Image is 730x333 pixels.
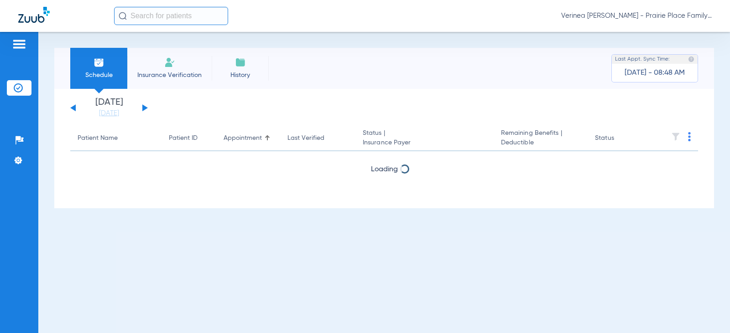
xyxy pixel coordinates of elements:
[501,138,580,148] span: Deductible
[219,71,262,80] span: History
[224,133,273,143] div: Appointment
[615,55,670,64] span: Last Appt. Sync Time:
[169,133,209,143] div: Patient ID
[82,109,136,118] a: [DATE]
[77,71,120,80] span: Schedule
[671,132,680,141] img: filter.svg
[561,11,712,20] span: Verinea [PERSON_NAME] - Prairie Place Family Dental
[355,126,494,151] th: Status |
[114,7,228,25] input: Search for patients
[371,166,398,173] span: Loading
[363,138,486,148] span: Insurance Payer
[235,57,246,68] img: History
[12,39,26,50] img: hamburger-icon
[287,133,348,143] div: Last Verified
[224,133,262,143] div: Appointment
[82,98,136,118] li: [DATE]
[78,133,154,143] div: Patient Name
[119,12,127,20] img: Search Icon
[18,7,50,23] img: Zuub Logo
[588,126,649,151] th: Status
[494,126,588,151] th: Remaining Benefits |
[688,56,694,62] img: last sync help info
[287,133,324,143] div: Last Verified
[94,57,104,68] img: Schedule
[164,57,175,68] img: Manual Insurance Verification
[169,133,198,143] div: Patient ID
[78,133,118,143] div: Patient Name
[134,71,205,80] span: Insurance Verification
[688,132,691,141] img: group-dot-blue.svg
[625,68,685,77] span: [DATE] - 08:48 AM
